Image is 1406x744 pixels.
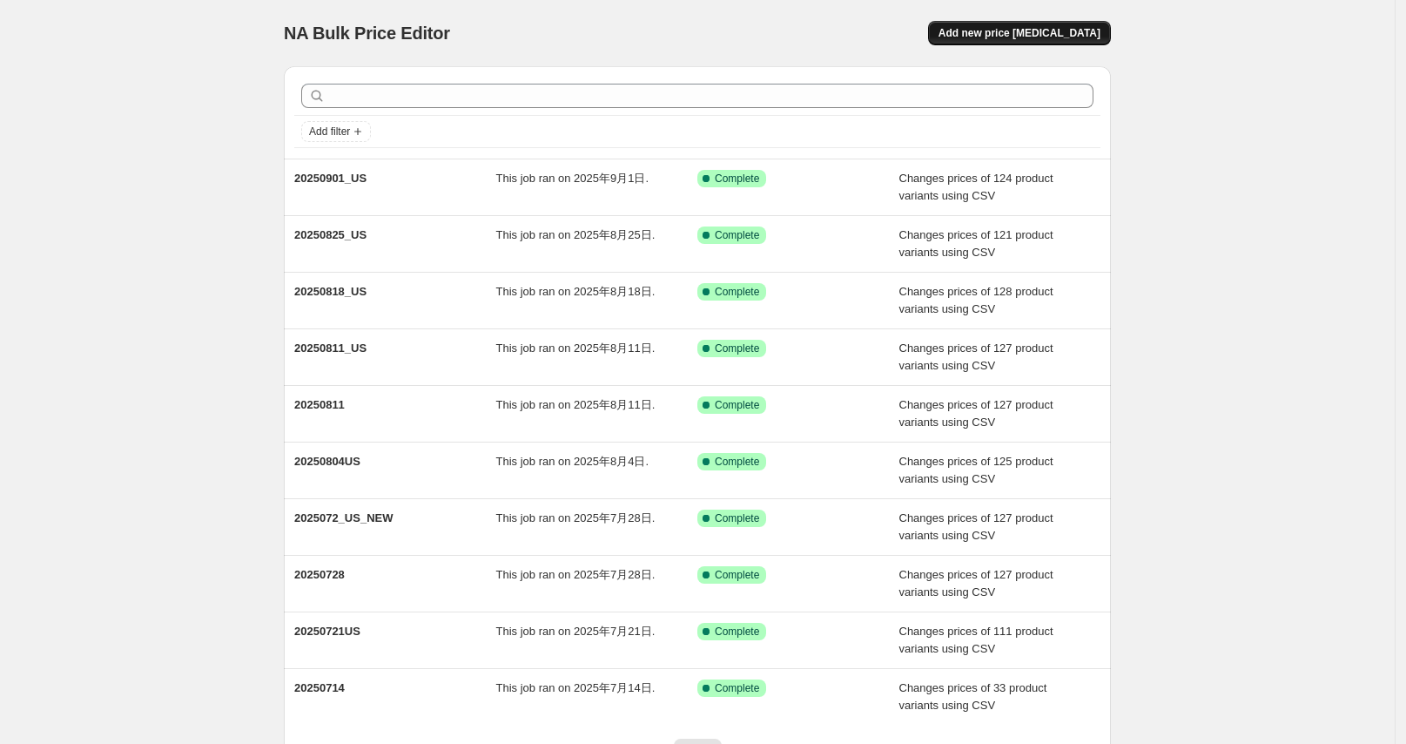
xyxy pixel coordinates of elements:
[309,125,350,139] span: Add filter
[715,681,759,695] span: Complete
[899,625,1053,655] span: Changes prices of 111 product variants using CSV
[294,681,345,694] span: 20250714
[294,568,345,581] span: 20250728
[928,21,1111,45] button: Add new price [MEDICAL_DATA]
[294,228,367,241] span: 20250825_US
[715,568,759,582] span: Complete
[715,228,759,242] span: Complete
[899,342,1053,372] span: Changes prices of 127 product variants using CSV
[715,625,759,639] span: Complete
[899,172,1053,202] span: Changes prices of 124 product variants using CSV
[496,172,649,185] span: This job ran on 2025年9月1日.
[899,228,1053,259] span: Changes prices of 121 product variants using CSV
[294,172,367,185] span: 20250901_US
[496,398,656,411] span: This job ran on 2025年8月11日.
[899,285,1053,315] span: Changes prices of 128 product variants using CSV
[496,625,656,638] span: This job ran on 2025年7月21日.
[294,398,345,411] span: 20250811
[294,625,360,638] span: 20250721US
[496,568,656,581] span: This job ran on 2025年7月28日.
[938,26,1100,40] span: Add new price [MEDICAL_DATA]
[294,285,367,298] span: 20250818_US
[715,342,759,355] span: Complete
[301,121,371,142] button: Add filter
[294,511,393,524] span: 2025072_US_NEW
[284,24,450,43] span: NA Bulk Price Editor
[496,681,656,694] span: This job ran on 2025年7月14日.
[899,398,1053,429] span: Changes prices of 127 product variants using CSV
[715,455,759,469] span: Complete
[715,285,759,299] span: Complete
[294,455,360,468] span: 20250804US
[899,681,1047,712] span: Changes prices of 33 product variants using CSV
[899,455,1053,485] span: Changes prices of 125 product variants using CSV
[715,172,759,186] span: Complete
[496,455,649,468] span: This job ran on 2025年8月4日.
[899,568,1053,599] span: Changes prices of 127 product variants using CSV
[715,511,759,525] span: Complete
[496,342,656,355] span: This job ran on 2025年8月11日.
[715,398,759,412] span: Complete
[496,511,656,524] span: This job ran on 2025年7月28日.
[294,342,367,355] span: 20250811_US
[496,285,656,298] span: This job ran on 2025年8月18日.
[899,511,1053,542] span: Changes prices of 127 product variants using CSV
[496,228,656,241] span: This job ran on 2025年8月25日.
